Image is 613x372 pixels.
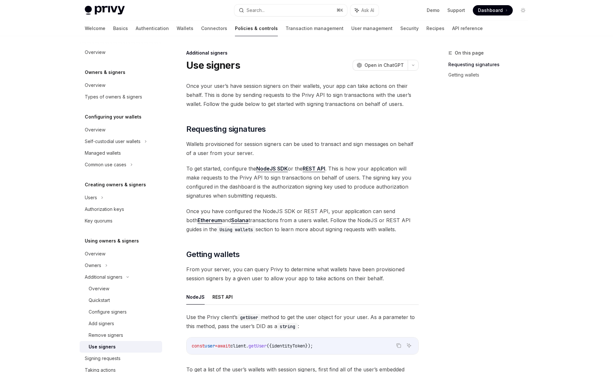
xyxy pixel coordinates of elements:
img: light logo [85,6,125,15]
div: Overview [85,250,105,258]
a: Overview [80,283,162,294]
a: Getting wallets [448,70,533,80]
a: Authorization keys [80,203,162,215]
span: }); [305,343,313,349]
button: NodeJS [186,289,205,305]
button: REST API [212,289,233,305]
a: Support [447,7,465,14]
a: Overview [80,79,162,91]
a: Demo [427,7,440,14]
span: To get started, configure the or the . This is how your application will make requests to the Pri... [186,164,419,200]
div: Owners [85,262,101,269]
a: Transaction management [286,21,344,36]
code: getUser [238,314,261,321]
span: From your server, you can query Privy to determine what wallets have been provisioned session sig... [186,265,419,283]
a: Welcome [85,21,105,36]
div: Search... [247,6,265,14]
div: Managed wallets [85,149,121,157]
code: string [277,323,298,330]
span: Once your user’s have session signers on their wallets, your app can take actions on their behalf... [186,81,419,108]
a: Requesting signatures [448,59,533,70]
a: Types of owners & signers [80,91,162,103]
a: Policies & controls [235,21,278,36]
a: Authentication [136,21,169,36]
a: Wallets [177,21,193,36]
a: Add signers [80,318,162,329]
span: Once you have configured the NodeJS SDK or REST API, your application can send both and transacti... [186,207,419,234]
button: Copy the contents from the code block [394,341,403,350]
span: Requesting signatures [186,124,266,134]
a: REST API [303,165,325,172]
div: Quickstart [89,296,110,304]
code: Using wallets [217,226,256,233]
a: Ethereum [198,217,222,224]
a: Connectors [201,21,227,36]
div: Configure signers [89,308,127,316]
span: const [192,343,205,349]
a: Remove signers [80,329,162,341]
span: Dashboard [478,7,503,14]
div: Additional signers [186,50,419,56]
span: . [246,343,248,349]
span: On this page [455,49,484,57]
div: Overview [85,48,105,56]
button: Open in ChatGPT [353,60,408,71]
div: Remove signers [89,331,123,339]
span: = [215,343,218,349]
div: Overview [89,285,109,293]
div: Additional signers [85,273,122,281]
h5: Creating owners & signers [85,181,146,189]
button: Ask AI [405,341,413,350]
div: Overview [85,81,105,89]
button: Ask AI [350,5,379,16]
a: Quickstart [80,294,162,306]
a: Overview [80,248,162,260]
div: Types of owners & signers [85,93,142,101]
div: Signing requests [85,355,121,362]
div: Common use cases [85,161,126,169]
a: Overview [80,124,162,136]
a: User management [351,21,393,36]
a: Configure signers [80,306,162,318]
a: API reference [452,21,483,36]
a: NodeJS SDK [256,165,288,172]
button: Search...⌘K [234,5,347,16]
span: user [205,343,215,349]
a: Basics [113,21,128,36]
h5: Using owners & signers [85,237,139,245]
span: ⌘ K [336,8,343,13]
span: identityToken [272,343,305,349]
span: Ask AI [361,7,374,14]
div: Authorization keys [85,205,124,213]
span: await [218,343,230,349]
a: Solana [231,217,248,224]
a: Overview [80,46,162,58]
a: Key quorums [80,215,162,227]
h5: Configuring your wallets [85,113,141,121]
button: Toggle dark mode [518,5,528,15]
div: Overview [85,126,105,134]
span: Wallets provisioned for session signers can be used to transact and sign messages on behalf of a ... [186,139,419,158]
div: Key quorums [85,217,112,225]
h5: Owners & signers [85,68,125,76]
span: Getting wallets [186,249,239,260]
div: Users [85,194,97,201]
a: Security [400,21,419,36]
a: Recipes [426,21,444,36]
span: ({ [267,343,272,349]
span: client [230,343,246,349]
span: getUser [248,343,267,349]
a: Use signers [80,341,162,353]
div: Self-custodial user wallets [85,138,141,145]
div: Use signers [89,343,116,351]
span: Use the Privy client’s method to get the user object for your user. As a parameter to this method... [186,313,419,331]
h1: Use signers [186,59,240,71]
span: Open in ChatGPT [365,62,404,68]
div: Add signers [89,320,114,327]
a: Signing requests [80,353,162,364]
a: Managed wallets [80,147,162,159]
a: Dashboard [473,5,513,15]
